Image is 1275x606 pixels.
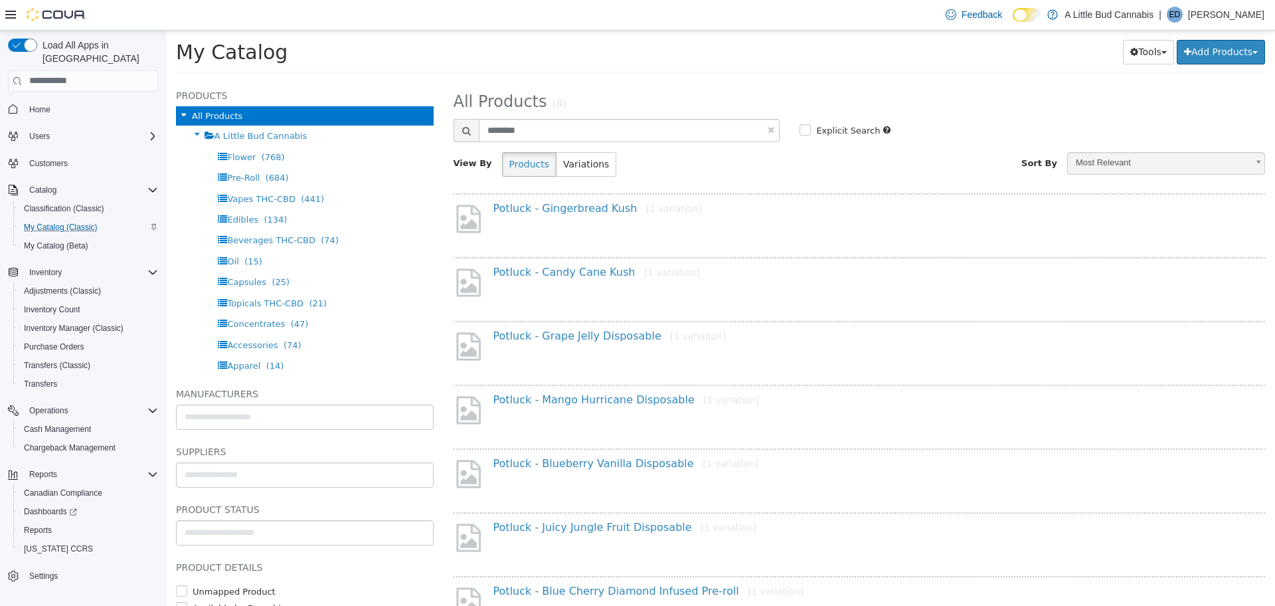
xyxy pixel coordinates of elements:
span: (47) [125,288,143,298]
span: Beverages THC-CBD [61,205,149,215]
a: Reports [19,522,57,538]
a: Adjustments (Classic) [19,283,106,299]
button: Inventory [3,263,163,282]
span: Transfers [24,379,57,389]
span: Inventory Manager (Classic) [19,320,158,336]
button: Users [24,128,55,144]
span: All Products [288,62,381,80]
button: Operations [24,403,74,419]
button: Inventory Manager (Classic) [13,319,163,338]
span: Reports [19,522,158,538]
a: Potluck - Juicy Jungle Fruit Disposable[1 variation] [327,490,590,503]
span: (15) [78,226,96,236]
a: Dashboards [19,504,82,520]
h5: Product Status [10,471,268,487]
a: Dashboards [13,502,163,521]
button: Customers [3,153,163,173]
span: View By [288,128,326,138]
button: Chargeback Management [13,439,163,457]
button: Purchase Orders [13,338,163,356]
a: Canadian Compliance [19,485,108,501]
span: Edibles [61,184,92,194]
a: Potluck - Blueberry Vanilla Disposable[1 variation] [327,427,592,439]
span: Topicals THC-CBD [61,268,137,278]
div: Ethan Dewar [1167,7,1183,23]
a: Purchase Orders [19,339,90,355]
span: Chargeback Management [24,443,116,453]
span: (21) [143,268,161,278]
a: Classification (Classic) [19,201,110,217]
a: Potluck - Blue Cherry Diamond Infused Pre-roll[1 variation] [327,554,638,567]
p: A Little Bud Cannabis [1064,7,1153,23]
button: Transfers [13,375,163,393]
span: Transfers (Classic) [19,357,158,373]
span: Catalog [29,185,56,195]
a: Cash Management [19,421,96,437]
span: Inventory Manager (Classic) [24,323,124,334]
button: Variations [390,122,450,146]
span: Canadian Compliance [24,488,102,498]
span: ED [1169,7,1181,23]
span: Operations [29,405,68,416]
span: (684) [100,142,123,152]
span: Most Relevant [902,122,1081,143]
span: My Catalog (Classic) [24,222,98,233]
small: [1 variation] [537,428,592,439]
button: Reports [13,521,163,540]
span: [US_STATE] CCRS [24,544,93,554]
span: Purchase Orders [19,339,158,355]
a: Chargeback Management [19,440,121,456]
span: Cash Management [24,424,91,435]
button: [US_STATE] CCRS [13,540,163,558]
img: missing-image.png [288,300,317,332]
span: Users [29,131,50,142]
small: [1 variation] [535,492,590,502]
span: All Products [26,80,76,90]
p: [PERSON_NAME] [1188,7,1264,23]
img: missing-image.png [288,236,317,268]
span: Purchase Orders [24,342,84,352]
span: Transfers (Classic) [24,360,90,371]
img: Cova [27,8,86,21]
small: [1 variation] [504,300,560,311]
span: Inventory Count [24,304,80,315]
span: Capsules [61,247,100,256]
h5: Products [10,57,268,73]
span: Accessories [61,310,112,320]
span: A Little Bud Cannabis [48,100,141,110]
img: missing-image.png [288,491,317,524]
a: Inventory Manager (Classic) [19,320,129,336]
span: My Catalog (Beta) [24,241,88,251]
button: Transfers (Classic) [13,356,163,375]
span: Settings [24,567,158,584]
label: Explicit Search [647,94,714,107]
button: Cash Management [13,420,163,439]
span: Vapes THC-CBD [61,163,129,173]
span: Cash Management [19,421,158,437]
button: Inventory Count [13,300,163,319]
input: Dark Mode [1013,8,1041,22]
small: [1 variation] [582,555,637,566]
a: Customers [24,155,73,171]
span: (14) [100,330,118,340]
span: (25) [106,247,124,256]
span: Concentrates [61,288,119,298]
span: Users [24,128,158,144]
p: | [1159,7,1161,23]
a: Potluck - Gingerbread Kush[1 variation] [327,171,536,184]
span: Apparel [61,330,94,340]
a: Potluck - Mango Hurricane Disposable[1 variation] [327,363,594,375]
span: My Catalog (Classic) [19,219,158,235]
a: My Catalog (Classic) [19,219,103,235]
span: Canadian Compliance [19,485,158,501]
button: Home [3,100,163,119]
span: Reports [24,466,158,482]
span: Sort By [855,128,891,138]
span: (768) [96,122,119,132]
button: Canadian Compliance [13,484,163,502]
small: [1 variation] [537,364,593,375]
span: Adjustments (Classic) [24,286,101,296]
span: Transfers [19,376,158,392]
span: Load All Apps in [GEOGRAPHIC_DATA] [37,39,158,65]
